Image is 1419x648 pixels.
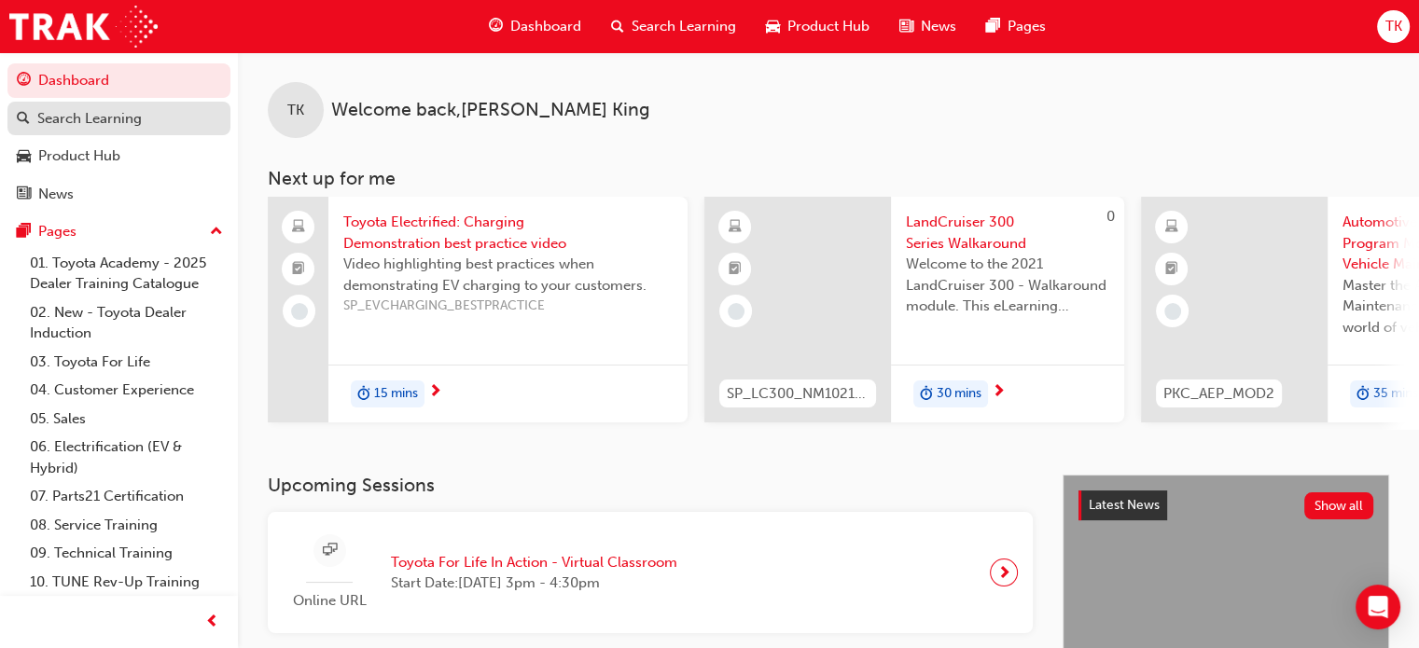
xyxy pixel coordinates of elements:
[729,257,742,282] span: booktick-icon
[510,16,581,37] span: Dashboard
[7,102,230,136] a: Search Learning
[906,254,1109,317] span: Welcome to the 2021 LandCruiser 300 - Walkaround module. This eLearning module aims to arm you wi...
[291,303,308,320] span: learningRecordVerb_NONE-icon
[205,611,219,634] span: prev-icon
[986,15,1000,38] span: pages-icon
[1356,585,1400,629] div: Open Intercom Messenger
[17,148,31,165] span: car-icon
[38,221,77,242] div: Pages
[268,475,1033,496] h3: Upcoming Sessions
[1078,490,1373,520] a: Latest NewsShow all
[268,197,688,422] a: Toyota Electrified: Charging Demonstration best practice videoVideo highlighting best practices w...
[357,382,370,407] span: duration-icon
[1008,16,1046,37] span: Pages
[22,511,230,540] a: 08. Service Training
[343,296,673,317] span: SP_EVCHARGING_BESTPRACTICE
[287,100,304,121] span: TK
[632,16,736,37] span: Search Learning
[751,7,884,46] a: car-iconProduct Hub
[22,433,230,482] a: 06. Electrification (EV & Hybrid)
[7,214,230,249] button: Pages
[787,16,869,37] span: Product Hub
[22,482,230,511] a: 07. Parts21 Certification
[38,145,120,167] div: Product Hub
[22,539,230,568] a: 09. Technical Training
[292,257,305,282] span: booktick-icon
[1165,257,1178,282] span: booktick-icon
[7,63,230,98] a: Dashboard
[971,7,1061,46] a: pages-iconPages
[292,215,305,240] span: laptop-icon
[1377,10,1410,43] button: TK
[283,527,1018,619] a: Online URLToyota For Life In Action - Virtual ClassroomStart Date:[DATE] 3pm - 4:30pm
[1304,492,1374,519] button: Show all
[920,382,933,407] span: duration-icon
[391,572,677,594] span: Start Date: [DATE] 3pm - 4:30pm
[343,212,673,254] span: Toyota Electrified: Charging Demonstration best practice video
[611,15,624,38] span: search-icon
[1164,303,1181,320] span: learningRecordVerb_NONE-icon
[1165,215,1178,240] span: learningResourceType_ELEARNING-icon
[937,383,981,405] span: 30 mins
[22,405,230,434] a: 05. Sales
[374,383,418,405] span: 15 mins
[474,7,596,46] a: guage-iconDashboard
[992,384,1006,401] span: next-icon
[766,15,780,38] span: car-icon
[884,7,971,46] a: news-iconNews
[704,197,1124,422] a: 0SP_LC300_NM1021_EL1LandCruiser 300 Series WalkaroundWelcome to the 2021 LandCruiser 300 - Walkar...
[728,303,744,320] span: learningRecordVerb_NONE-icon
[22,348,230,377] a: 03. Toyota For Life
[22,568,230,597] a: 10. TUNE Rev-Up Training
[9,6,158,48] img: Trak
[729,215,742,240] span: learningResourceType_ELEARNING-icon
[489,15,503,38] span: guage-icon
[37,108,142,130] div: Search Learning
[238,168,1419,189] h3: Next up for me
[997,559,1011,586] span: next-icon
[1163,383,1274,405] span: PKC_AEP_MOD2
[428,384,442,401] span: next-icon
[921,16,956,37] span: News
[1106,208,1115,225] span: 0
[38,184,74,205] div: News
[22,298,230,348] a: 02. New - Toyota Dealer Induction
[7,177,230,212] a: News
[1356,382,1370,407] span: duration-icon
[343,254,673,296] span: Video highlighting best practices when demonstrating EV charging to your customers.
[210,220,223,244] span: up-icon
[283,590,376,612] span: Online URL
[17,224,31,241] span: pages-icon
[22,376,230,405] a: 04. Customer Experience
[906,212,1109,254] span: LandCruiser 300 Series Walkaround
[727,383,869,405] span: SP_LC300_NM1021_EL1
[391,552,677,573] span: Toyota For Life In Action - Virtual Classroom
[899,15,913,38] span: news-icon
[22,249,230,298] a: 01. Toyota Academy - 2025 Dealer Training Catalogue
[323,539,337,562] span: sessionType_ONLINE_URL-icon
[596,7,751,46] a: search-iconSearch Learning
[7,60,230,214] button: DashboardSearch LearningProduct HubNews
[17,111,30,128] span: search-icon
[1384,16,1401,37] span: TK
[17,186,31,203] span: news-icon
[1089,497,1160,513] span: Latest News
[17,73,31,90] span: guage-icon
[1373,383,1418,405] span: 35 mins
[7,139,230,173] a: Product Hub
[331,100,650,121] span: Welcome back , [PERSON_NAME] King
